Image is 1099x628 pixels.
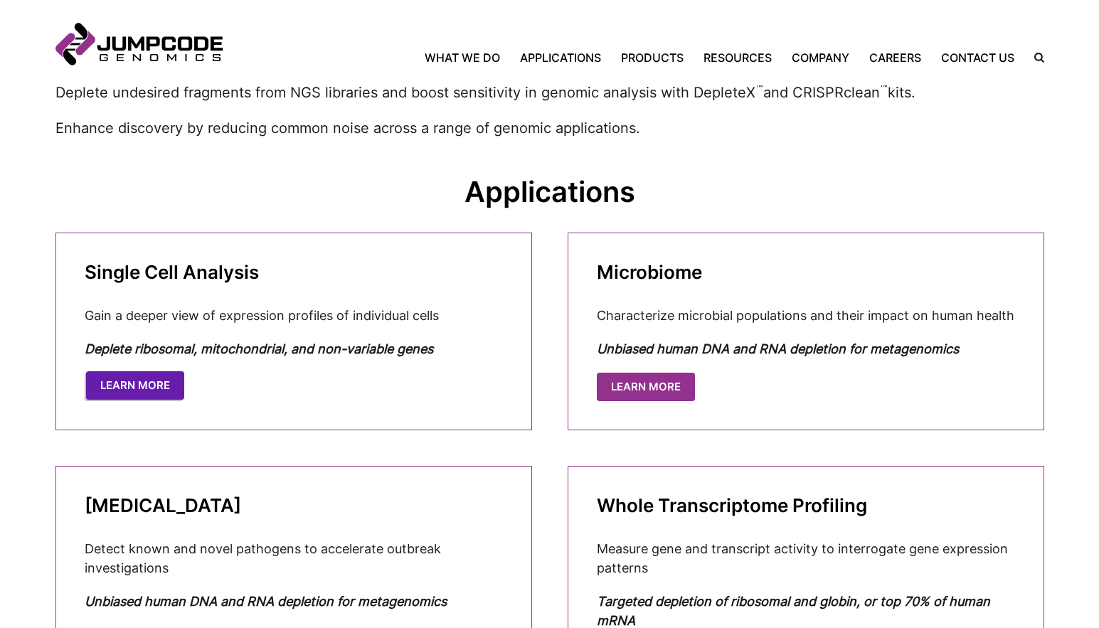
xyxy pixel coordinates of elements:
[597,373,695,402] a: Learn More
[859,49,931,66] a: Careers
[510,49,611,66] a: Applications
[85,341,433,356] em: Deplete ribosomal, mitochondrial, and non-variable genes
[597,594,990,628] em: argeted depletion of ribosomal and globin, or top 70% of human mRNA
[55,117,1044,139] p: Enhance discovery by reducing common noise across a range of genomic applications.
[85,306,503,325] p: Gain a deeper view of expression profiles of individual cells
[1024,53,1044,63] label: Search the site.
[86,371,184,400] a: Learn More
[611,49,694,66] a: Products
[597,306,1015,325] p: Characterize microbial populations and their impact on human health
[223,49,1024,66] nav: Primary Navigation
[85,594,447,609] em: Unbiased human DNA and RNA depletion for metagenomics
[85,495,503,516] h3: [MEDICAL_DATA]
[931,49,1024,66] a: Contact Us
[694,49,782,66] a: Resources
[55,174,1044,210] h2: Applications
[597,341,959,356] em: Unbiased human DNA and RNA depletion for metagenomics
[597,495,1015,516] h3: Whole Transcriptome Profiling
[880,83,888,95] sup: ™
[597,594,605,609] em: T
[425,49,510,66] a: What We Do
[85,262,503,283] h3: Single Cell Analysis
[597,262,1015,283] h3: Microbiome
[782,49,859,66] a: Company
[55,81,1044,103] p: Deplete undesired fragments from NGS libraries and boost sensitivity in genomic analysis with Dep...
[755,83,763,95] sup: ™
[85,539,503,578] p: Detect known and novel pathogens to accelerate outbreak investigations
[597,539,1015,578] p: Measure gene and transcript activity to interrogate gene expression patterns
